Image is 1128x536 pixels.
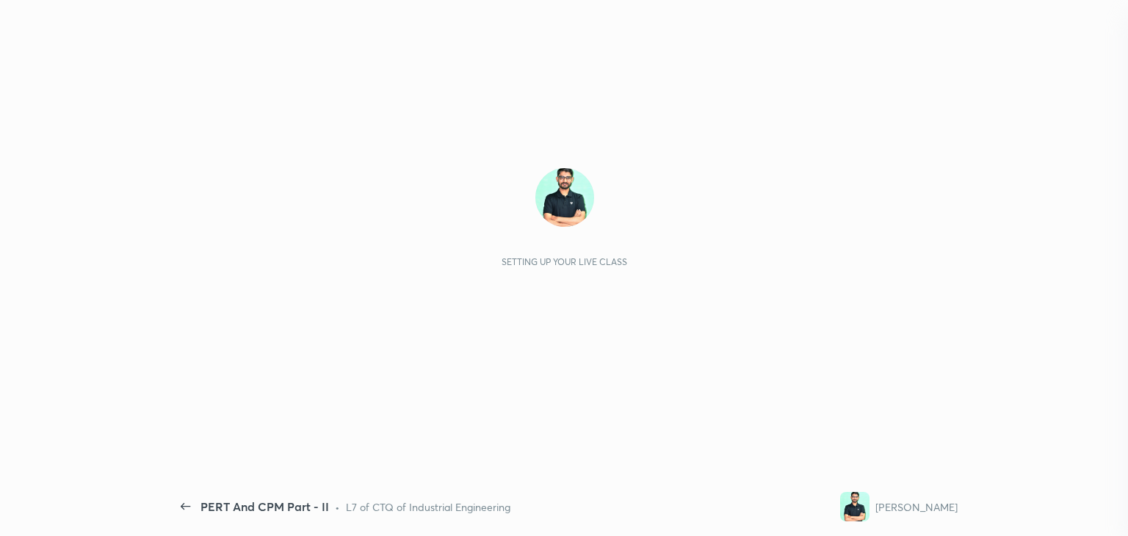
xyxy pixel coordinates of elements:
div: PERT And CPM Part - II [200,498,329,515]
div: L7 of CTQ of Industrial Engineering [346,499,510,515]
div: Setting up your live class [502,256,627,267]
img: 963340471ff5441e8619d0a0448153d9.jpg [840,492,869,521]
div: [PERSON_NAME] [875,499,958,515]
div: • [335,499,340,515]
img: 963340471ff5441e8619d0a0448153d9.jpg [535,168,594,227]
